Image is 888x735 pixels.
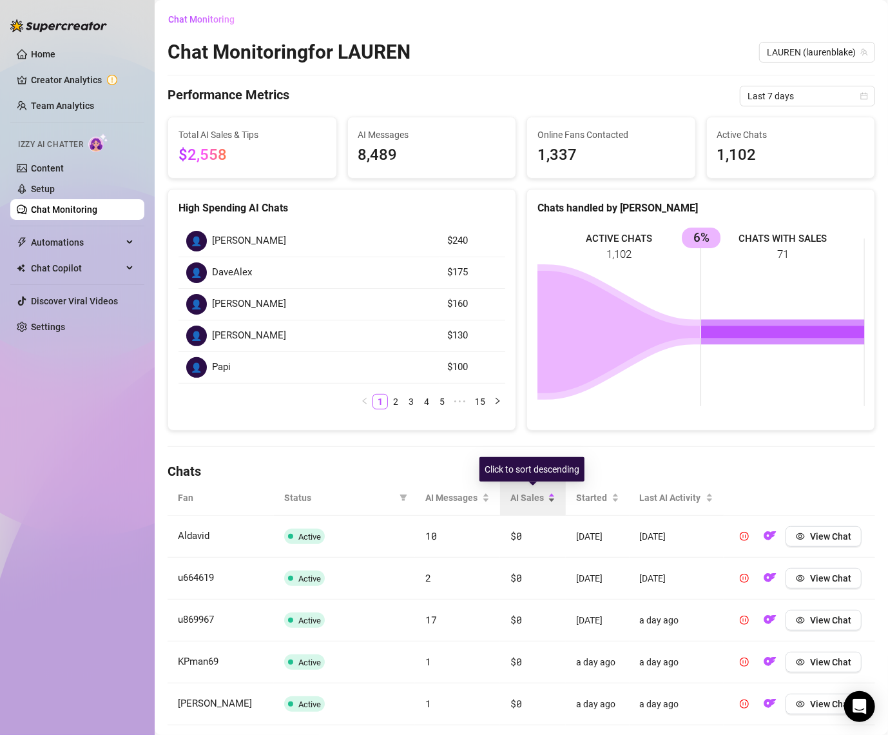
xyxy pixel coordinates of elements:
li: 4 [419,394,434,409]
td: a day ago [566,642,629,683]
h2: Chat Monitoring for ️‍LAUREN [168,40,410,64]
button: OF [760,568,780,589]
li: 3 [403,394,419,409]
div: Click to sort descending [479,457,584,482]
button: OF [760,610,780,631]
article: $100 [448,360,497,375]
span: Active [298,616,321,625]
td: a day ago [630,683,724,725]
button: left [357,394,372,409]
span: Last AI Activity [640,491,703,505]
div: 👤 [186,262,207,283]
span: $2,558 [179,146,227,164]
button: right [490,394,505,409]
span: 8,489 [358,143,506,168]
div: High Spending AI Chats [179,200,505,216]
li: Previous Page [357,394,372,409]
a: 2 [389,395,403,409]
a: OF [760,534,780,544]
span: Active [298,532,321,542]
span: right [494,397,501,405]
span: eye [796,532,805,541]
th: Fan [168,480,274,516]
button: View Chat [786,610,862,631]
div: 👤 [186,231,207,251]
span: [PERSON_NAME] [212,233,286,249]
span: pause-circle [740,700,749,709]
td: [DATE] [630,516,724,558]
span: Active Chats [717,128,865,142]
th: Last AI Activity [630,480,724,516]
span: u664619 [178,572,214,583]
span: [PERSON_NAME] [178,698,252,709]
article: $130 [448,328,497,344]
a: Setup [31,184,55,194]
span: thunderbolt [17,237,27,248]
span: filter [397,488,410,507]
span: $0 [510,571,521,584]
li: 5 [434,394,450,409]
span: eye [796,616,805,625]
span: Chat Copilot [31,258,122,279]
span: 10 [425,529,436,542]
span: DaveAlex [212,265,252,280]
span: eye [796,700,805,709]
td: a day ago [630,642,724,683]
a: 15 [471,395,489,409]
td: [DATE] [566,558,629,600]
li: Next 5 Pages [450,394,470,409]
span: $0 [510,655,521,668]
span: Automations [31,232,122,253]
div: 👤 [186,294,207,315]
a: OF [760,618,780,628]
img: AI Chatter [88,133,108,152]
button: View Chat [786,526,862,547]
li: 15 [470,394,490,409]
a: 4 [420,395,434,409]
img: OF [764,571,777,584]
span: 2 [425,571,431,584]
div: Chats handled by [PERSON_NAME] [537,200,864,216]
th: Started [566,480,629,516]
div: 👤 [186,326,207,346]
span: pause-circle [740,616,749,625]
button: OF [760,694,780,714]
span: AI Messages [358,128,506,142]
span: Last 7 days [748,86,867,106]
span: View Chat [810,657,851,667]
span: pause-circle [740,532,749,541]
span: 1 [425,655,431,668]
a: Chat Monitoring [31,204,97,215]
span: 1,102 [717,143,865,168]
button: OF [760,652,780,672]
img: OF [764,655,777,668]
button: View Chat [786,694,862,714]
span: left [361,397,369,405]
span: Chat Monitoring [168,14,235,24]
article: $160 [448,297,497,312]
span: u869967 [178,614,214,625]
span: View Chat [810,615,851,625]
span: $0 [510,613,521,626]
th: AI Sales [500,480,566,516]
span: team [860,48,868,56]
a: Home [31,49,55,59]
span: View Chat [810,573,851,583]
td: [DATE] [630,558,724,600]
img: OF [764,697,777,710]
a: OF [760,660,780,670]
span: filter [400,494,407,502]
span: 1,337 [537,143,685,168]
img: OF [764,529,777,542]
span: Status [284,491,395,505]
td: [DATE] [566,516,629,558]
span: Active [298,574,321,583]
div: 👤 [186,357,207,378]
span: Online Fans Contacted [537,128,685,142]
span: 1 [425,697,431,710]
img: Chat Copilot [17,264,25,273]
span: View Chat [810,699,851,709]
a: 5 [435,395,449,409]
button: OF [760,526,780,547]
span: [PERSON_NAME] [212,297,286,312]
